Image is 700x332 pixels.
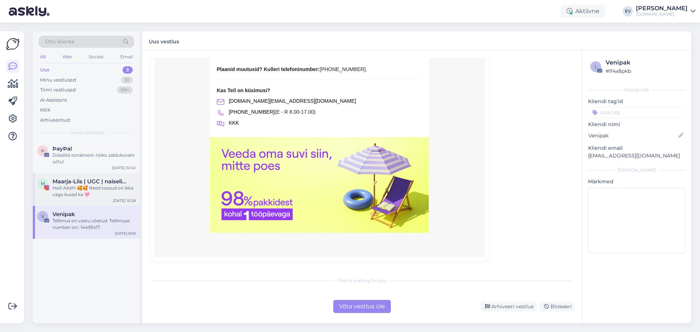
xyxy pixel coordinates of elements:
[540,302,575,312] div: Blokeeri
[52,185,136,198] div: Heii! Aitäh! 🥰🥰 Need tossud on ikka väga ilusad ka 🩷
[481,302,537,312] div: Arhiveeri vestlus
[40,66,50,74] div: Uus
[588,98,685,105] p: Kliendi tag'id
[561,5,605,18] div: Aktiivne
[45,38,74,46] span: Otsi kliente
[121,77,133,84] div: 51
[588,87,685,93] div: Kliendi info
[40,77,76,84] div: Minu vestlused
[636,11,688,17] div: [DOMAIN_NAME]
[52,178,128,185] span: Maarja-Liis | UGC | naiselikkus | tervis | ilu | reisimine
[113,198,136,203] div: [DATE] 10:28
[228,106,356,117] td: (E - R 8.00-17.00)
[41,148,44,153] span: Þ
[218,110,223,116] img: c9e6d04f-c501-3545-abac-c97442e2d4b3.png
[52,211,75,218] span: Venipak
[122,66,133,74] div: 3
[41,214,44,219] span: V
[606,67,683,75] div: # lf4x8pkb
[588,178,685,185] p: Märkmed
[588,121,685,128] p: Kliendi nimi
[87,52,105,62] div: Socials
[217,99,224,105] img: 6af93b6b-a402-841f-54d3-2f65829e9328.png
[606,58,683,67] div: Venipak
[41,181,45,186] span: M
[119,52,134,62] div: Email
[595,64,597,69] span: l
[229,98,356,104] a: [DOMAIN_NAME][EMAIL_ADDRESS][DOMAIN_NAME]
[210,43,429,77] td: Tuletame meelde, et pakid, mille peal on Venipaki [PERSON_NAME] maksimum kaaluga 30kg, on võimali...
[588,107,685,118] input: Lisa tag
[40,106,51,114] div: Kõik
[588,144,685,152] p: Kliendi email
[70,129,104,136] span: Uued vestlused
[333,300,391,313] div: Võta vestlus üle
[623,6,633,16] div: EV
[217,121,224,127] img: 0a8aa7b6-fc33-b5ac-d67e-11313c8a4327.png
[149,277,575,284] div: Chat is waiting for you
[217,66,319,72] strong: Plaanid muutusid? Kulleri telefoninumber:
[52,152,136,165] div: Důležité oznámení: riziko zablokování účtu!
[636,5,696,17] a: [PERSON_NAME][DOMAIN_NAME]
[112,165,136,171] div: [DATE] 10:40
[636,5,688,11] div: [PERSON_NAME]
[40,117,70,124] div: Arhiveeritud
[229,120,239,126] a: KKK
[588,152,685,160] p: [EMAIL_ADDRESS][DOMAIN_NAME]
[588,132,677,140] input: Lisa nimi
[217,87,270,93] strong: Kas Teil on küsimusi?
[52,145,72,152] span: ÞayÞal
[40,97,67,104] div: AI Assistent
[117,86,133,94] div: 99+
[229,109,275,115] a: [PHONE_NUMBER]
[39,52,47,62] div: All
[40,86,76,94] div: Tiimi vestlused
[52,218,136,231] div: Tellimus on vastu võetud. Tellimuse number on:: 14493417
[149,36,179,46] label: Uus vestlus
[115,231,136,236] div: [DATE] 9:39
[61,52,74,62] div: Web
[588,167,685,173] div: [PERSON_NAME]
[6,37,20,51] img: Askly Logo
